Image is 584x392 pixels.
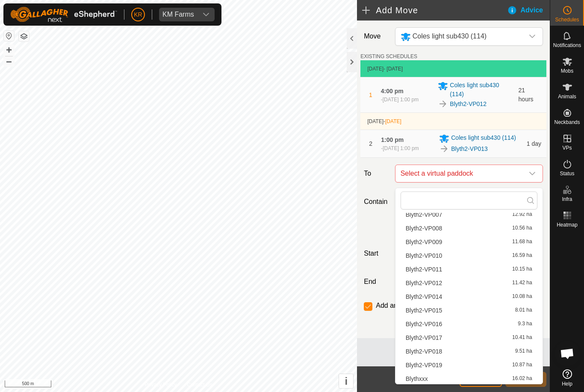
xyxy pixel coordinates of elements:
span: Coles light sub430 (114) [451,133,516,144]
span: Blythxxx [406,376,428,382]
span: Notifications [553,43,581,48]
li: Blyth2-VP007 [401,208,537,221]
span: Blyth2-VP012 [406,280,442,286]
span: Help [562,381,572,386]
button: + [4,45,14,55]
span: 10.08 ha [512,294,532,300]
li: Blyth2-VP018 [401,345,537,358]
span: Blyth2-VP008 [406,225,442,231]
span: Blyth2-VP009 [406,239,442,245]
li: Blyth2-VP015 [401,304,537,317]
ul: Option List [395,93,543,385]
span: - [383,118,401,124]
li: Blyth2-VP010 [401,249,537,262]
li: Blyth2-VP011 [401,263,537,276]
span: i [345,375,348,387]
span: 1:00 pm [381,136,404,143]
button: – [4,56,14,66]
span: Coles light sub430 (114) [413,32,487,40]
label: Contain [360,197,391,207]
span: [DATE] [385,118,401,124]
li: Blythxxx [401,372,537,385]
li: Blyth2-VP014 [401,290,537,303]
li: Blyth2-VP019 [401,359,537,371]
div: - [381,144,419,152]
a: Contact Us [187,381,212,389]
li: Blyth2-VP009 [401,236,537,248]
div: Advice [507,5,550,15]
span: Blyth2-VP015 [406,307,442,313]
label: To [360,165,391,183]
label: EXISTING SCHEDULES [360,53,417,60]
img: To [439,144,449,154]
div: dropdown trigger [524,165,541,182]
span: 10.87 ha [512,362,532,368]
img: Gallagher Logo [10,7,117,22]
span: VPs [562,145,572,150]
span: [DATE] [367,66,383,72]
li: Blyth2-VP016 [401,318,537,330]
button: Map Layers [19,31,29,41]
span: 11.42 ha [512,280,532,286]
span: 10.56 ha [512,225,532,231]
span: 16.02 ha [512,376,532,382]
a: Blyth2-VP013 [451,144,488,153]
span: Blyth2-VP017 [406,335,442,341]
span: Heatmap [557,222,578,227]
label: Add another scheduled move [376,302,465,309]
span: Select a virtual paddock [397,165,524,182]
span: 16.59 ha [512,253,532,259]
span: 9.3 ha [518,321,532,327]
span: Status [560,171,574,176]
span: Blyth2-VP014 [406,294,442,300]
span: Blyth2-VP019 [406,362,442,368]
span: Schedules [555,17,579,22]
span: [DATE] [367,118,383,124]
span: 12.92 ha [512,212,532,218]
span: 21 hours [519,87,534,103]
div: KM Farms [162,11,194,18]
span: Blyth2-VP010 [406,253,442,259]
li: Blyth2-VP008 [401,222,537,235]
span: Animals [558,94,576,99]
span: 8.01 ha [515,307,532,313]
label: Start [360,248,391,259]
span: Blyth2-VP011 [406,266,442,272]
span: - [DATE] [383,66,403,72]
a: Privacy Policy [145,381,177,389]
label: Move [360,27,391,46]
span: [DATE] 1:00 pm [383,145,419,151]
span: KR [134,10,142,19]
span: Neckbands [554,120,580,125]
span: Coles light sub430 [397,28,524,45]
span: 11.68 ha [512,239,532,245]
span: 2 [369,140,372,147]
button: Reset Map [4,31,14,41]
span: KM Farms [159,8,198,21]
span: 9.51 ha [515,348,532,354]
span: 1 day [527,140,541,147]
span: 10.41 ha [512,335,532,341]
div: - [381,96,419,103]
span: Blyth2-VP018 [406,348,442,354]
span: 1 [369,91,372,98]
h2: Add Move [362,5,507,15]
span: 10.15 ha [512,266,532,272]
img: To [438,99,448,109]
span: Blyth2-VP016 [406,321,442,327]
span: [DATE] 1:00 pm [383,97,419,103]
div: dropdown trigger [524,28,541,45]
span: Blyth2-VP007 [406,212,442,218]
li: Blyth2-VP017 [401,331,537,344]
div: dropdown trigger [198,8,215,21]
a: Blyth2-VP012 [450,100,487,109]
a: Help [550,366,584,390]
span: Coles light sub430 (114) [450,81,513,99]
span: Infra [562,197,572,202]
span: Mobs [561,68,573,74]
li: Blyth2-VP012 [401,277,537,289]
div: Open chat [555,341,580,366]
button: i [339,374,353,388]
label: End [360,277,391,287]
span: 4:00 pm [381,88,404,94]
